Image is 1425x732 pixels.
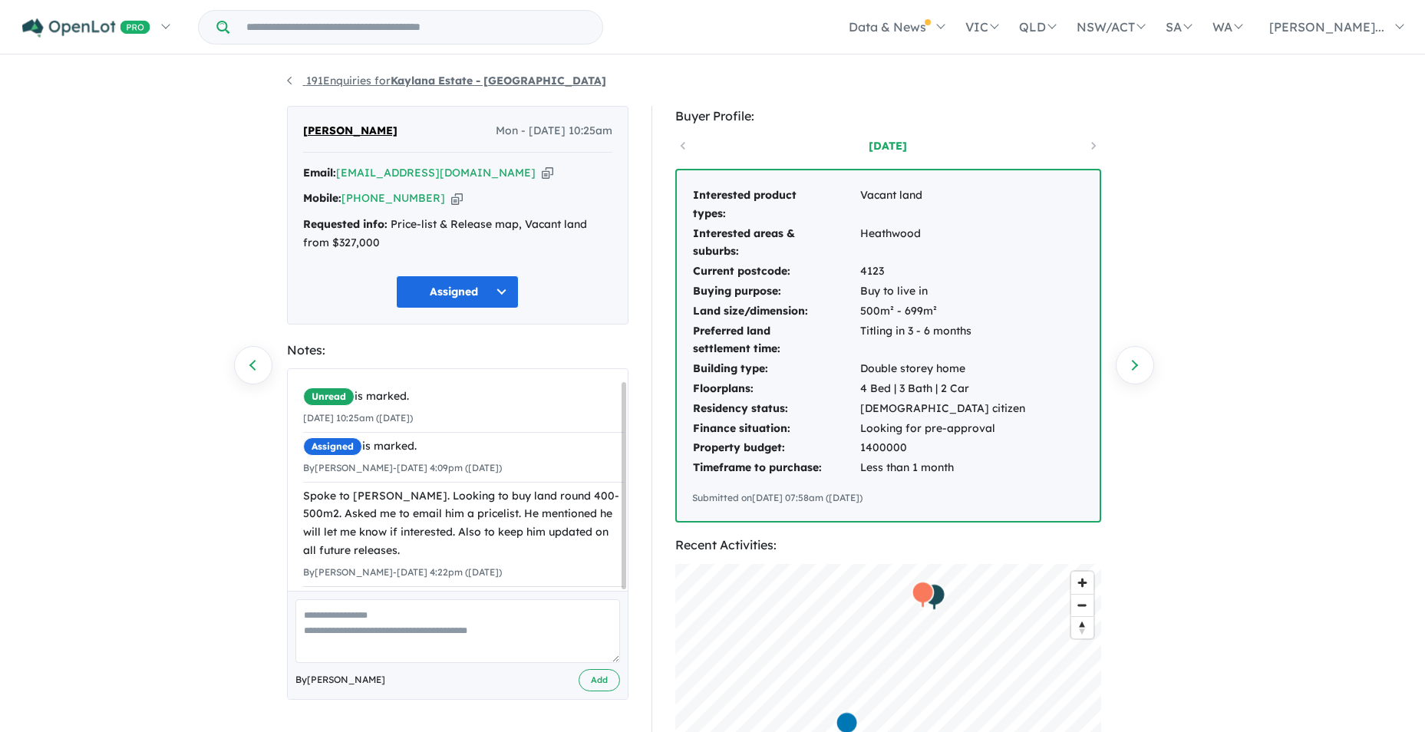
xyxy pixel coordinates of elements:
small: By [PERSON_NAME] - [DATE] 4:22pm ([DATE]) [303,566,502,578]
td: Titling in 3 - 6 months [859,321,1026,360]
small: By [PERSON_NAME] - [DATE] 4:09pm ([DATE]) [303,462,502,473]
td: Buy to live in [859,282,1026,302]
small: [DATE] 10:25am ([DATE]) [303,412,413,424]
td: Current postcode: [692,262,859,282]
td: Preferred land settlement time: [692,321,859,360]
strong: Mobile: [303,191,341,205]
strong: Requested info: [303,217,388,231]
div: is marked. [303,387,624,406]
td: Land size/dimension: [692,302,859,321]
td: Interested product types: [692,186,859,224]
div: Submitted on [DATE] 07:58am ([DATE]) [692,490,1084,506]
div: Map marker [911,581,934,609]
td: Looking for pre-approval [859,419,1026,439]
td: Heathwood [859,224,1026,262]
span: Assigned [303,437,362,456]
nav: breadcrumb [287,72,1139,91]
span: Reset bearing to north [1071,617,1093,638]
button: Copy [451,190,463,206]
div: Recent Activities: [675,535,1101,556]
td: Residency status: [692,399,859,419]
div: Price-list & Release map, Vacant land from $327,000 [303,216,612,252]
a: [PHONE_NUMBER] [341,191,445,205]
div: Spoke to [PERSON_NAME]. Looking to buy land round 400-500m2. Asked me to email him a pricelist. H... [303,487,624,560]
td: Timeframe to purchase: [692,458,859,478]
button: Zoom in [1071,572,1093,594]
span: Zoom out [1071,595,1093,616]
button: Copy [542,165,553,181]
td: 4 Bed | 3 Bath | 2 Car [859,379,1026,399]
td: Double storey home [859,359,1026,379]
span: Unread [303,387,355,406]
button: Add [579,669,620,691]
td: Finance situation: [692,419,859,439]
button: Assigned [396,275,519,308]
div: Buyer Profile: [675,106,1101,127]
a: 191Enquiries forKaylana Estate - [GEOGRAPHIC_DATA] [287,74,606,87]
strong: Email: [303,166,336,180]
div: Map marker [922,583,945,612]
input: Try estate name, suburb, builder or developer [233,11,599,44]
td: 1400000 [859,438,1026,458]
td: Building type: [692,359,859,379]
td: Less than 1 month [859,458,1026,478]
img: Openlot PRO Logo White [22,18,150,38]
td: Vacant land [859,186,1026,224]
td: 4123 [859,262,1026,282]
a: [EMAIL_ADDRESS][DOMAIN_NAME] [336,166,536,180]
span: By [PERSON_NAME] [295,672,385,687]
td: Floorplans: [692,379,859,399]
span: [PERSON_NAME] [303,122,397,140]
td: Property budget: [692,438,859,458]
button: Zoom out [1071,594,1093,616]
strong: Kaylana Estate - [GEOGRAPHIC_DATA] [391,74,606,87]
a: [DATE] [823,138,953,153]
span: [PERSON_NAME]... [1269,19,1384,35]
div: is marked. [303,437,624,456]
td: 500m² - 699m² [859,302,1026,321]
div: Notes: [287,340,628,361]
td: Interested areas & suburbs: [692,224,859,262]
button: Reset bearing to north [1071,616,1093,638]
span: Mon - [DATE] 10:25am [496,122,612,140]
td: Buying purpose: [692,282,859,302]
td: [DEMOGRAPHIC_DATA] citizen [859,399,1026,419]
